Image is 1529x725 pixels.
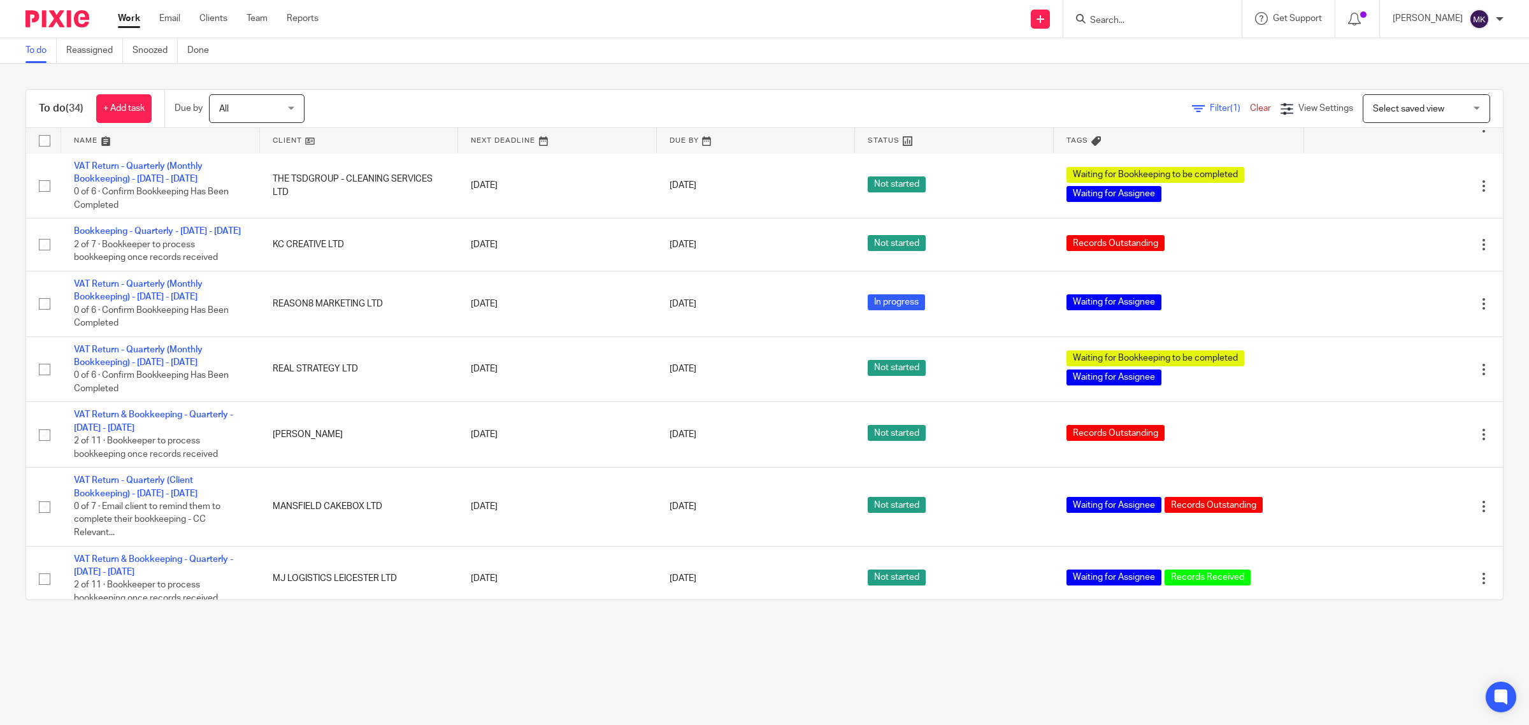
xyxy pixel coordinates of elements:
a: Work [118,12,140,25]
span: Filter [1210,104,1250,113]
a: VAT Return & Bookkeeping - Quarterly - [DATE] - [DATE] [74,555,233,577]
a: Bookkeeping - Quarterly - [DATE] - [DATE] [74,227,241,236]
span: 2 of 11 · Bookkeeper to process bookkeeping once records received [74,436,218,459]
span: Waiting for Assignee [1066,497,1161,513]
span: Waiting for Bookkeeping to be completed [1066,350,1244,366]
img: Pixie [25,10,89,27]
p: Due by [175,102,203,115]
a: VAT Return - Quarterly (Monthly Bookkeeping) - [DATE] - [DATE] [74,162,203,183]
span: Records Outstanding [1165,497,1263,513]
a: Snoozed [133,38,178,63]
span: (34) [66,103,83,113]
span: Tags [1066,137,1088,144]
a: Team [247,12,268,25]
span: Get Support [1273,14,1322,23]
img: svg%3E [1469,9,1490,29]
td: [PERSON_NAME] [260,402,459,468]
td: MANSFIELD CAKEBOX LTD [260,468,459,546]
input: Search [1089,15,1203,27]
span: Not started [868,497,926,513]
span: Not started [868,235,926,251]
span: Not started [868,570,926,585]
a: VAT Return & Bookkeeping - Quarterly - [DATE] - [DATE] [74,410,233,432]
a: + Add task [96,94,152,123]
a: Email [159,12,180,25]
span: All [219,104,229,113]
a: VAT Return - Quarterly (Monthly Bookkeeping) - [DATE] - [DATE] [74,280,203,301]
a: VAT Return - Quarterly (Monthly Bookkeeping) - [DATE] - [DATE] [74,345,203,367]
span: Records Received [1165,570,1251,585]
a: Done [187,38,219,63]
span: View Settings [1298,104,1353,113]
td: KC CREATIVE LTD [260,219,459,271]
span: [DATE] [670,365,696,374]
td: [DATE] [458,219,657,271]
p: [PERSON_NAME] [1393,12,1463,25]
span: 0 of 7 · Email client to remind them to complete their bookkeeping - CC Relevant... [74,502,220,537]
span: Waiting for Bookkeeping to be completed [1066,167,1244,183]
span: In progress [868,294,925,310]
td: [DATE] [458,271,657,336]
span: Waiting for Assignee [1066,570,1161,585]
span: [DATE] [670,181,696,190]
a: VAT Return - Quarterly (Client Bookkeeping) - [DATE] - [DATE] [74,476,197,498]
td: [DATE] [458,468,657,546]
span: Waiting for Assignee [1066,370,1161,385]
a: Clients [199,12,227,25]
td: THE TSDGROUP - CLEANING SERVICES LTD [260,153,459,219]
span: 0 of 6 · Confirm Bookkeeping Has Been Completed [74,188,229,210]
span: [DATE] [670,299,696,308]
span: 0 of 6 · Confirm Bookkeeping Has Been Completed [74,371,229,394]
span: Records Outstanding [1066,425,1165,441]
a: Reports [287,12,319,25]
span: [DATE] [670,502,696,511]
td: REAL STRATEGY LTD [260,336,459,402]
span: Select saved view [1373,104,1444,113]
a: Clear [1250,104,1271,113]
td: [DATE] [458,402,657,468]
span: Records Outstanding [1066,235,1165,251]
a: Reassigned [66,38,123,63]
span: [DATE] [670,430,696,439]
span: Waiting for Assignee [1066,294,1161,310]
td: MJ LOGISTICS LEICESTER LTD [260,546,459,612]
span: 2 of 11 · Bookkeeper to process bookkeeping once records received [74,581,218,603]
span: Waiting for Assignee [1066,186,1161,202]
td: REASON8 MARKETING LTD [260,271,459,336]
td: [DATE] [458,336,657,402]
h1: To do [39,102,83,115]
span: 0 of 6 · Confirm Bookkeeping Has Been Completed [74,306,229,328]
td: [DATE] [458,153,657,219]
td: [DATE] [458,546,657,612]
span: Not started [868,360,926,376]
span: Not started [868,425,926,441]
span: [DATE] [670,240,696,249]
span: Not started [868,176,926,192]
span: (1) [1230,104,1240,113]
span: [DATE] [670,574,696,583]
span: 2 of 7 · Bookkeeper to process bookkeeping once records received [74,240,218,262]
a: To do [25,38,57,63]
